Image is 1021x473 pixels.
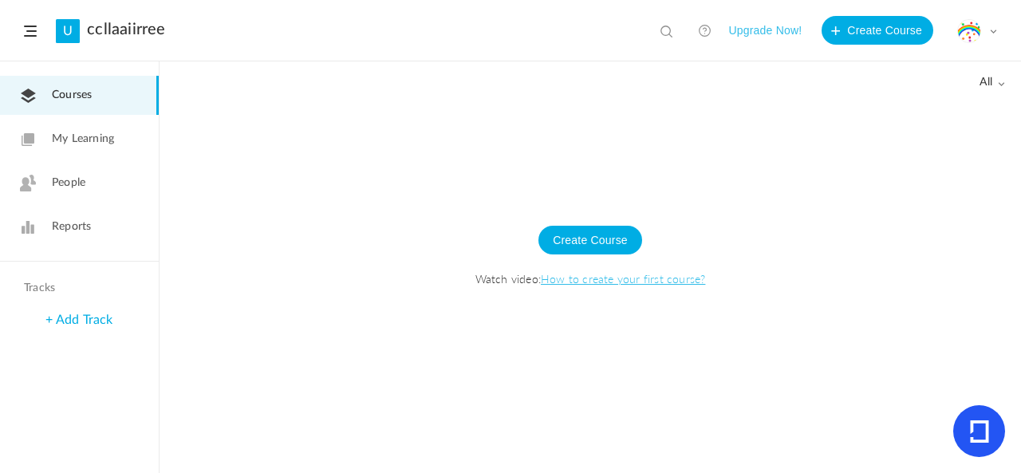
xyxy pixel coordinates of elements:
[52,175,85,191] span: People
[541,270,705,286] a: How to create your first course?
[52,131,114,148] span: My Learning
[538,226,642,254] button: Create Course
[24,282,131,295] h4: Tracks
[52,219,91,235] span: Reports
[175,270,1005,286] span: Watch video:
[822,16,933,45] button: Create Course
[52,87,92,104] span: Courses
[87,20,165,39] a: ccllaaiirree
[56,19,80,43] a: U
[958,20,980,42] img: untitled.png
[980,76,1005,89] span: all
[45,313,112,326] a: + Add Track
[728,16,802,45] button: Upgrade Now!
